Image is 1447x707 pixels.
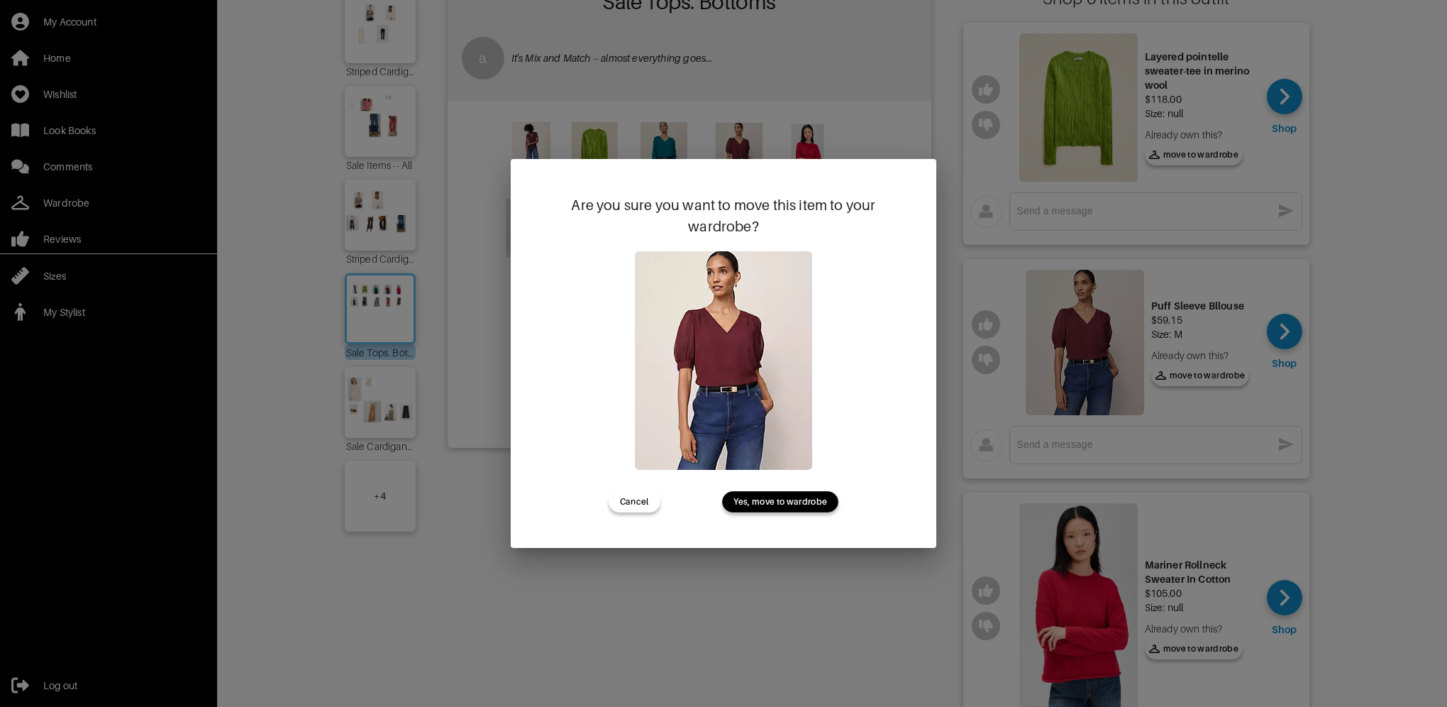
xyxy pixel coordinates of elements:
[546,194,901,237] div: Are you sure you want to move this item to your wardrobe?
[620,495,649,508] span: Cancel
[609,491,660,513] button: Cancel
[733,495,827,508] span: Yes, move to wardrobe
[722,491,838,513] button: Yes, move to wardrobe
[635,251,812,469] img: Puff Sleeve Bllouse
